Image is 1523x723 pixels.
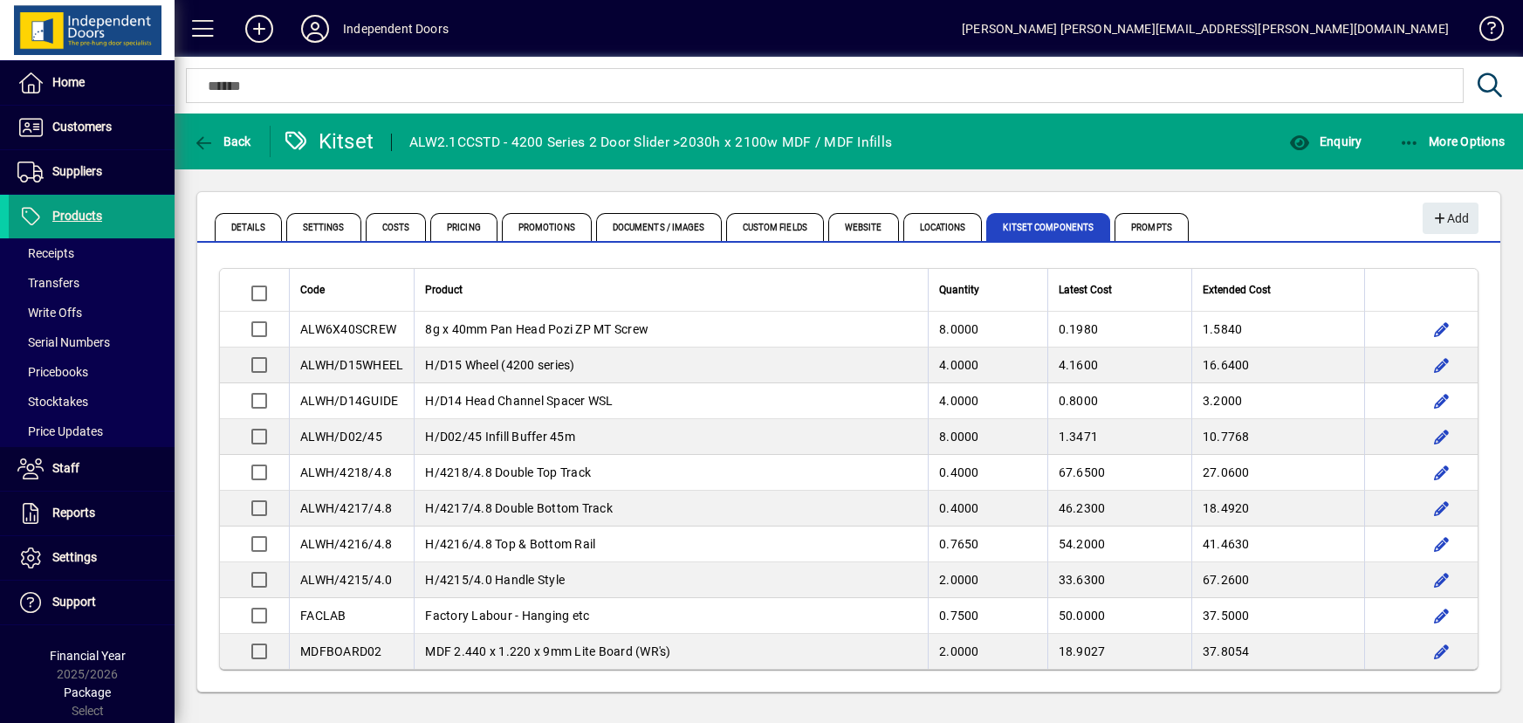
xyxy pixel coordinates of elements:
span: Package [64,685,111,699]
td: 4.0000 [928,383,1047,419]
div: ALW2.1CCSTD - 4200 Series 2 Door Slider >2030h x 2100w MDF / MDF Infills [409,128,892,156]
span: Details [215,213,282,241]
div: MDFBOARD02 [300,643,403,660]
span: Reports [52,506,95,520]
td: 2.0000 [928,634,1047,669]
td: 50.0000 [1047,598,1191,634]
td: 0.4000 [928,455,1047,491]
a: Pricebooks [9,357,175,387]
a: Stocktakes [9,387,175,417]
span: Back [193,134,251,148]
button: Add [1423,203,1478,234]
td: 67.2600 [1191,562,1364,598]
a: Knowledge Base [1466,3,1501,60]
span: Website [828,213,899,241]
app-page-header-button: Back [175,126,271,157]
td: H/D02/45 Infill Buffer 45m [414,419,928,455]
a: Receipts [9,238,175,268]
span: Support [52,595,96,609]
button: Edit [1428,387,1456,415]
td: 18.4920 [1191,491,1364,527]
div: ALWH/4217/4.8 [300,499,403,517]
td: MDF 2.440 x 1.220 x 9mm Lite Board (WR's) [414,634,928,669]
span: Documents / Images [596,213,722,241]
td: 8.0000 [928,419,1047,455]
span: Transfers [17,276,79,290]
td: 1.5840 [1191,312,1364,348]
button: Profile [287,13,343,45]
div: ALWH/4215/4.0 [300,571,403,589]
div: ALW6X40SCREW [300,320,403,338]
span: Quantity [939,280,979,300]
a: Write Offs [9,298,175,327]
td: 0.7500 [928,598,1047,634]
span: Pricing [430,213,497,241]
span: Code [300,280,325,300]
td: H/4215/4.0 Handle Style [414,562,928,598]
td: 27.0600 [1191,455,1364,491]
td: H/4217/4.8 Double Bottom Track [414,491,928,527]
span: Pricebooks [17,365,88,379]
span: Staff [52,461,79,475]
a: Suppliers [9,150,175,194]
a: Support [9,581,175,624]
span: Enquiry [1289,134,1362,148]
div: ALWH/4216/4.8 [300,535,403,553]
td: H/4216/4.8 Top & Bottom Rail [414,527,928,562]
a: Reports [9,492,175,535]
td: 4.1600 [1047,348,1191,383]
span: Receipts [17,246,74,260]
a: Serial Numbers [9,327,175,357]
button: Edit [1428,423,1456,451]
td: Factory Labour - Hanging etc [414,598,928,634]
span: Settings [52,550,97,564]
a: Staff [9,447,175,491]
span: Costs [366,213,427,241]
span: Serial Numbers [17,335,110,349]
a: Customers [9,106,175,149]
span: Price Updates [17,424,103,438]
span: Add [1431,204,1469,233]
td: 16.6400 [1191,348,1364,383]
a: Transfers [9,268,175,298]
span: Write Offs [17,306,82,320]
a: Home [9,61,175,105]
span: More Options [1399,134,1506,148]
span: Financial Year [50,649,126,663]
button: More Options [1395,126,1510,157]
span: Locations [903,213,983,241]
span: Promotions [502,213,592,241]
button: Edit [1428,494,1456,522]
td: 0.8000 [1047,383,1191,419]
span: Extended Cost [1203,280,1271,300]
a: Settings [9,536,175,580]
td: H/D14 Head Channel Spacer WSL [414,383,928,419]
div: ALWH/D15WHEEL [300,356,403,374]
button: Add [231,13,287,45]
td: 3.2000 [1191,383,1364,419]
span: Products [52,209,102,223]
td: 37.8054 [1191,634,1364,669]
td: 0.1980 [1047,312,1191,348]
span: Home [52,75,85,89]
div: [PERSON_NAME] [PERSON_NAME][EMAIL_ADDRESS][PERSON_NAME][DOMAIN_NAME] [962,15,1449,43]
span: Prompts [1115,213,1189,241]
div: FACLAB [300,607,403,624]
span: Latest Cost [1059,280,1112,300]
div: ALWH/4218/4.8 [300,464,403,481]
td: 67.6500 [1047,455,1191,491]
td: 0.7650 [928,527,1047,562]
td: 18.9027 [1047,634,1191,669]
td: 1.3471 [1047,419,1191,455]
button: Edit [1428,458,1456,486]
button: Edit [1428,637,1456,665]
td: H/D15 Wheel (4200 series) [414,348,928,383]
button: Edit [1428,602,1456,630]
button: Back [189,126,256,157]
span: Kitset Components [986,213,1110,241]
td: H/4218/4.8 Double Top Track [414,455,928,491]
span: Product [425,280,463,300]
td: 2.0000 [928,562,1047,598]
span: Settings [286,213,361,241]
button: Edit [1428,566,1456,594]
